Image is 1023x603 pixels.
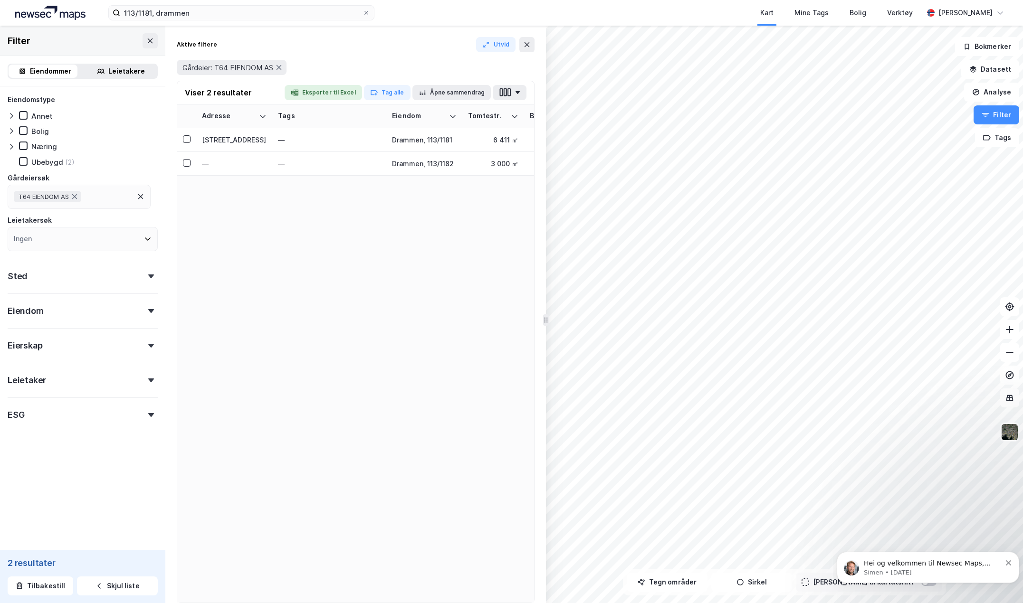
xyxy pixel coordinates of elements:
[278,112,381,121] div: Tags
[530,159,585,169] div: 0 ㎡
[711,573,792,592] button: Sirkel
[530,112,574,121] div: BRA
[938,7,993,19] div: [PERSON_NAME]
[202,135,267,145] div: [STREET_ADDRESS]
[1001,423,1019,441] img: 9k=
[955,37,1019,56] button: Bokmerker
[760,7,774,19] div: Kart
[468,159,518,169] div: 3 000 ㎡
[627,573,707,592] button: Tegn områder
[31,112,52,121] div: Annet
[30,66,71,77] div: Eiendommer
[285,85,362,100] button: Eksporter til Excel
[8,409,24,421] div: ESG
[975,128,1019,147] button: Tags
[392,112,445,121] div: Eiendom
[392,135,457,145] div: Drammen, 113/1181
[8,305,44,317] div: Eiendom
[468,135,518,145] div: 6 411 ㎡
[202,159,267,169] div: —
[833,532,1023,598] iframe: Intercom notifications message
[8,172,49,184] div: Gårdeiersøk
[31,142,57,151] div: Næring
[278,132,381,148] div: —
[185,87,252,98] div: Viser 2 resultater
[8,94,55,105] div: Eiendomstype
[813,576,914,588] div: [PERSON_NAME] til kartutsnitt
[8,375,46,386] div: Leietaker
[8,340,42,351] div: Eierskap
[278,156,381,171] div: —
[14,233,32,245] div: Ingen
[182,63,273,72] span: Gårdeier: T64 EIENDOM AS
[961,60,1019,79] button: Datasett
[8,271,28,282] div: Sted
[392,159,457,169] div: Drammen, 113/1182
[120,6,363,20] input: Søk på adresse, matrikkel, gårdeiere, leietakere eller personer
[202,112,255,121] div: Adresse
[177,41,217,48] div: Aktive filtere
[108,66,145,77] div: Leietakere
[31,158,63,167] div: Ubebygd
[364,85,411,100] button: Tag alle
[530,135,585,145] div: 0 ㎡
[794,7,829,19] div: Mine Tags
[412,85,491,100] button: Åpne sammendrag
[15,6,86,20] img: logo.a4113a55bc3d86da70a041830d287a7e.svg
[31,127,49,136] div: Bolig
[8,557,158,569] div: 2 resultater
[19,193,69,200] span: T64 EIENDOM AS
[65,158,75,167] div: (2)
[8,576,73,595] button: Tilbakestill
[964,83,1019,102] button: Analyse
[8,33,30,48] div: Filter
[476,37,516,52] button: Utvid
[468,112,507,121] div: Tomtestr.
[850,7,866,19] div: Bolig
[887,7,913,19] div: Verktøy
[77,576,158,595] button: Skjul liste
[974,105,1019,124] button: Filter
[8,215,52,226] div: Leietakersøk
